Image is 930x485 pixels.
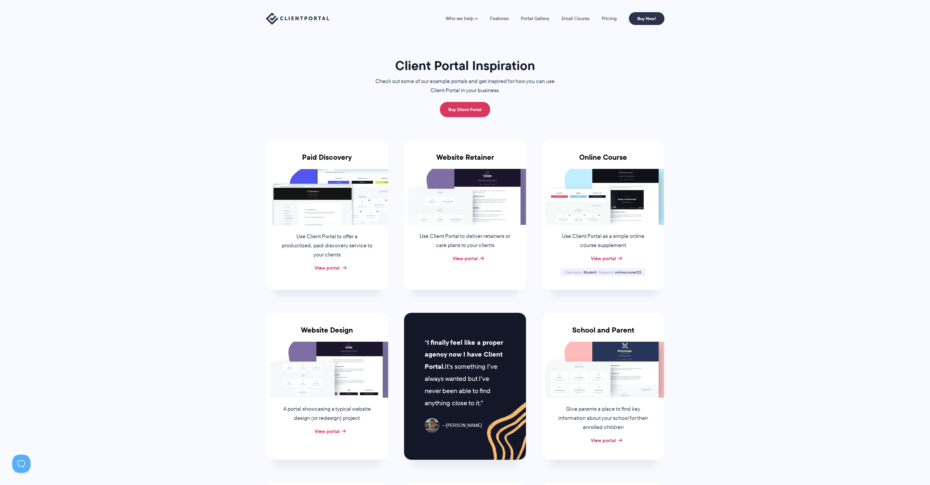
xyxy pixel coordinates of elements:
[452,255,477,262] a: View portal
[542,326,664,342] h3: School and Parent
[557,232,649,250] p: Use Client Portal as a simple online course supplement
[565,270,582,275] span: Username
[419,232,511,250] p: Use Client Portal to deliver retainers or care plans to your clients
[363,58,567,74] h1: Client Portal Inspiration
[315,264,340,271] a: View portal
[542,153,664,169] h3: Online Course
[521,16,549,21] a: Portal Gallery
[440,102,490,117] a: Buy Client Portal
[281,232,373,260] p: Use Client Portal to offer a productized, paid discovery service to your clients
[12,455,30,473] iframe: Toggle Customer Support
[562,16,590,21] a: Email Course
[404,153,526,169] h3: Website Retainer
[281,405,373,423] p: A portal showcasing a typical website design (or redesign) project
[363,77,567,95] p: Check out some of our example portals and get inspired for how you can use Client Portal in your ...
[615,270,641,275] span: onlinecourse123
[266,153,388,169] h3: Paid Discovery
[590,437,615,444] a: View portal
[590,255,615,262] a: View portal
[425,337,503,372] strong: I finally feel like a proper agency now I have Client Portal.
[446,16,478,21] a: Who we help
[583,270,596,275] span: Student
[490,16,509,21] a: Features
[266,326,388,342] h3: Website Design
[425,337,505,409] p: It’s something I’ve always wanted but I’ve never been able to find anything close to it.
[602,16,617,21] a: Pricing
[442,421,482,430] span: [PERSON_NAME]
[598,270,614,275] span: Password
[629,12,664,25] a: Buy Now!
[557,405,649,432] p: Give parents a place to find key information about your school for their enrolled children
[315,427,340,435] a: View portal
